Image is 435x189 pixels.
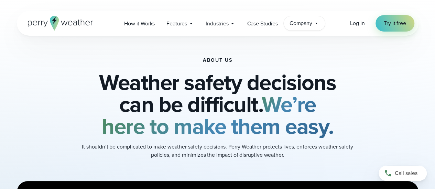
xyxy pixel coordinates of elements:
[118,16,161,31] a: How it Works
[395,169,417,177] span: Call sales
[80,143,355,159] p: It shouldn’t be complicated to make weather safety decisions. Perry Weather protects lives, enfor...
[102,88,333,142] strong: We’re here to make them easy.
[379,166,427,181] a: Call sales
[203,58,232,63] h1: About Us
[384,19,406,27] span: Try it free
[350,19,365,27] a: Log in
[290,19,312,27] span: Company
[51,71,384,137] h2: Weather safety decisions can be difficult.
[124,20,155,28] span: How it Works
[166,20,187,28] span: Features
[247,20,278,28] span: Case Studies
[206,20,228,28] span: Industries
[241,16,283,31] a: Case Studies
[350,19,365,27] span: Log in
[376,15,414,32] a: Try it free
